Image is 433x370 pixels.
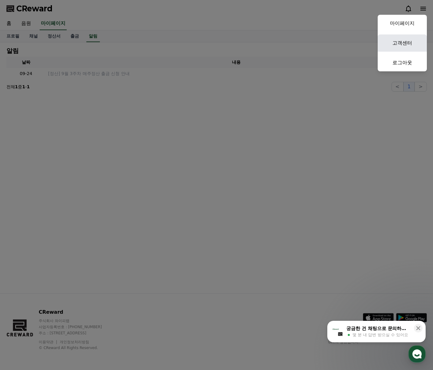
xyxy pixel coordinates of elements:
span: 설정 [95,204,102,209]
span: 대화 [56,205,64,209]
a: 대화 [41,195,79,210]
a: 마이페이지 [378,15,427,32]
a: 설정 [79,195,118,210]
a: 로그아웃 [378,54,427,71]
span: 홈 [19,204,23,209]
button: 마이페이지 고객센터 로그아웃 [378,15,427,71]
a: 홈 [2,195,41,210]
a: 고객센터 [378,34,427,52]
